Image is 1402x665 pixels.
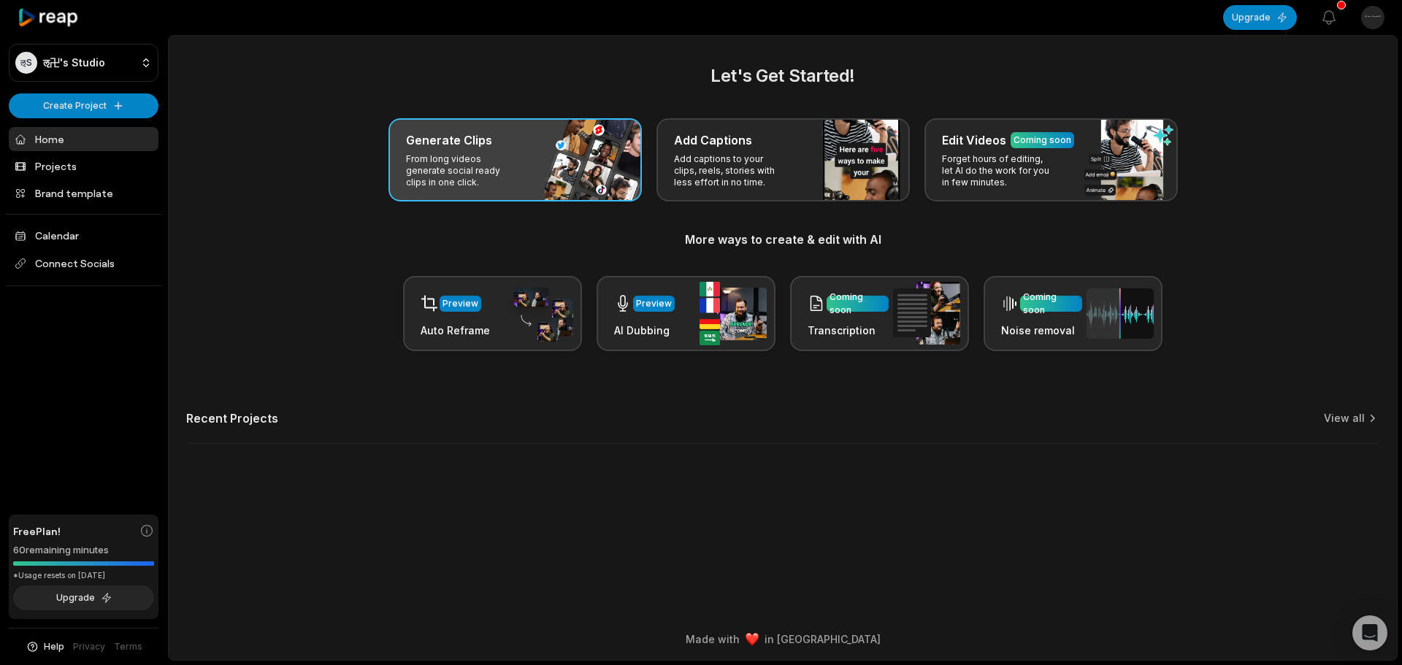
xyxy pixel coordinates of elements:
[73,640,105,653] a: Privacy
[406,153,519,188] p: From long videos generate social ready clips in one click.
[1223,5,1297,30] button: Upgrade
[9,154,158,178] a: Projects
[13,585,154,610] button: Upgrade
[13,523,61,539] span: Free Plan!
[636,297,672,310] div: Preview
[114,640,142,653] a: Terms
[746,633,759,646] img: heart emoji
[13,543,154,558] div: 60 remaining minutes
[830,291,886,317] div: Coming soon
[893,282,960,345] img: transcription.png
[1324,411,1365,426] a: View all
[13,570,154,581] div: *Usage resets on [DATE]
[43,56,105,69] p: ऌ卍's Studio
[674,153,787,188] p: Add captions to your clips, reels, stories with less effort in no time.
[942,153,1055,188] p: Forget hours of editing, let AI do the work for you in few minutes.
[186,231,1379,248] h3: More ways to create & edit with AI
[443,297,478,310] div: Preview
[15,52,37,74] div: ऌS
[9,250,158,277] span: Connect Socials
[9,127,158,151] a: Home
[9,223,158,247] a: Calendar
[1087,288,1154,339] img: noise_removal.png
[186,411,278,426] h2: Recent Projects
[506,285,573,342] img: auto_reframe.png
[9,93,158,118] button: Create Project
[808,323,889,338] h3: Transcription
[1023,291,1079,317] div: Coming soon
[614,323,675,338] h3: AI Dubbing
[942,131,1006,149] h3: Edit Videos
[182,631,1384,647] div: Made with in [GEOGRAPHIC_DATA]
[700,282,767,345] img: ai_dubbing.png
[9,181,158,205] a: Brand template
[421,323,490,338] h3: Auto Reframe
[406,131,492,149] h3: Generate Clips
[674,131,752,149] h3: Add Captions
[26,640,64,653] button: Help
[1014,134,1071,147] div: Coming soon
[1001,323,1082,338] h3: Noise removal
[1352,615,1387,650] div: Open Intercom Messenger
[44,640,64,653] span: Help
[186,63,1379,89] h2: Let's Get Started!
